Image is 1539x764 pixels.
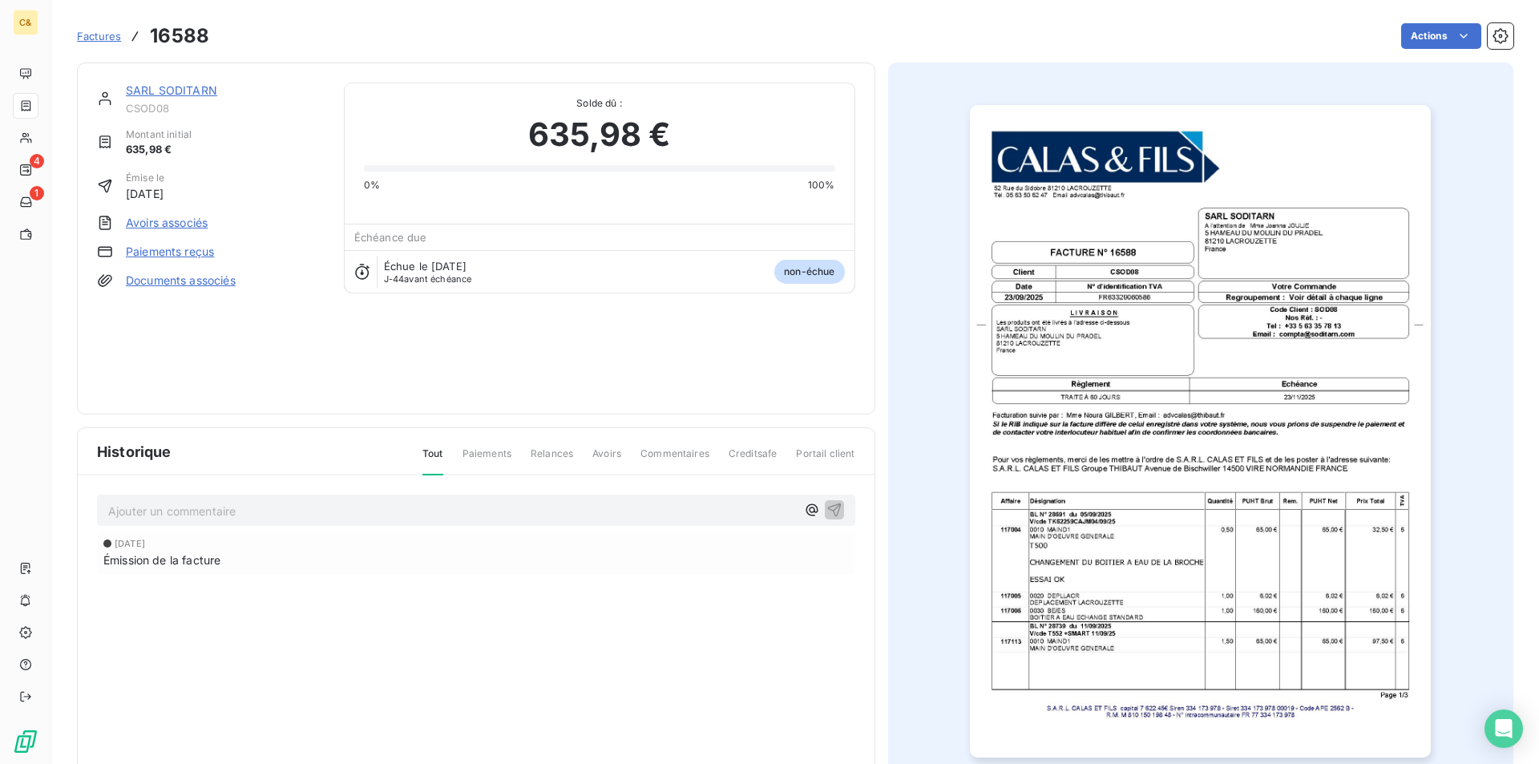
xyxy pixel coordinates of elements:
[531,447,573,474] span: Relances
[126,127,192,142] span: Montant initial
[970,105,1431,758] img: invoice_thumbnail
[640,447,709,474] span: Commentaires
[1401,23,1481,49] button: Actions
[463,447,511,474] span: Paiements
[592,447,621,474] span: Avoirs
[13,729,38,754] img: Logo LeanPay
[97,441,172,463] span: Historique
[796,447,854,474] span: Portail client
[126,171,164,185] span: Émise le
[364,178,380,192] span: 0%
[354,231,427,244] span: Échéance due
[422,447,443,475] span: Tout
[528,111,670,159] span: 635,98 €
[150,22,209,51] h3: 16588
[384,260,467,273] span: Échue le [DATE]
[1484,709,1523,748] div: Open Intercom Messenger
[384,273,405,285] span: J-44
[103,552,220,568] span: Émission de la facture
[384,274,472,284] span: avant échéance
[126,83,217,97] a: SARL SODITARN
[126,185,164,202] span: [DATE]
[126,142,192,158] span: 635,98 €
[30,186,44,200] span: 1
[77,28,121,44] a: Factures
[13,10,38,35] div: C&
[126,215,208,231] a: Avoirs associés
[126,273,236,289] a: Documents associés
[30,154,44,168] span: 4
[808,178,835,192] span: 100%
[126,102,325,115] span: CSOD08
[77,30,121,42] span: Factures
[729,447,778,474] span: Creditsafe
[126,244,214,260] a: Paiements reçus
[364,96,835,111] span: Solde dû :
[115,539,145,548] span: [DATE]
[774,260,844,284] span: non-échue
